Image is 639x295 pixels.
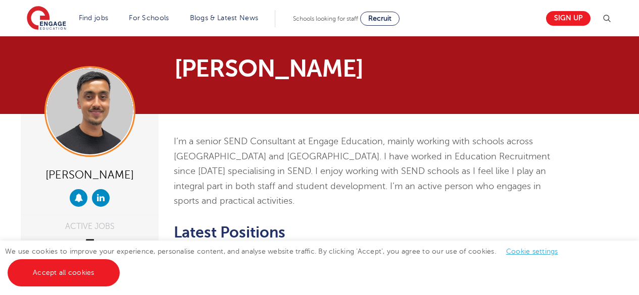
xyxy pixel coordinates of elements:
span: Recruit [368,15,391,22]
div: [PERSON_NAME] [28,164,151,184]
span: We use cookies to improve your experience, personalise content, and analyse website traffic. By c... [5,248,568,276]
h2: Latest Positions [174,224,567,241]
a: Cookie settings [506,248,558,255]
a: Blogs & Latest News [190,14,259,22]
div: ACTIVE JOBS [28,222,151,230]
span: Schools looking for staff [293,15,358,22]
span: I’m a senior SEND Consultant at Engage Education, mainly working with schools across [GEOGRAPHIC_... [174,136,550,206]
a: For Schools [129,14,169,22]
a: Recruit [360,12,400,26]
a: Find jobs [79,14,109,22]
h1: [PERSON_NAME] [174,56,414,81]
a: Sign up [546,11,591,26]
a: Accept all cookies [8,259,120,286]
img: Engage Education [27,6,66,31]
div: 5 [28,235,151,261]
